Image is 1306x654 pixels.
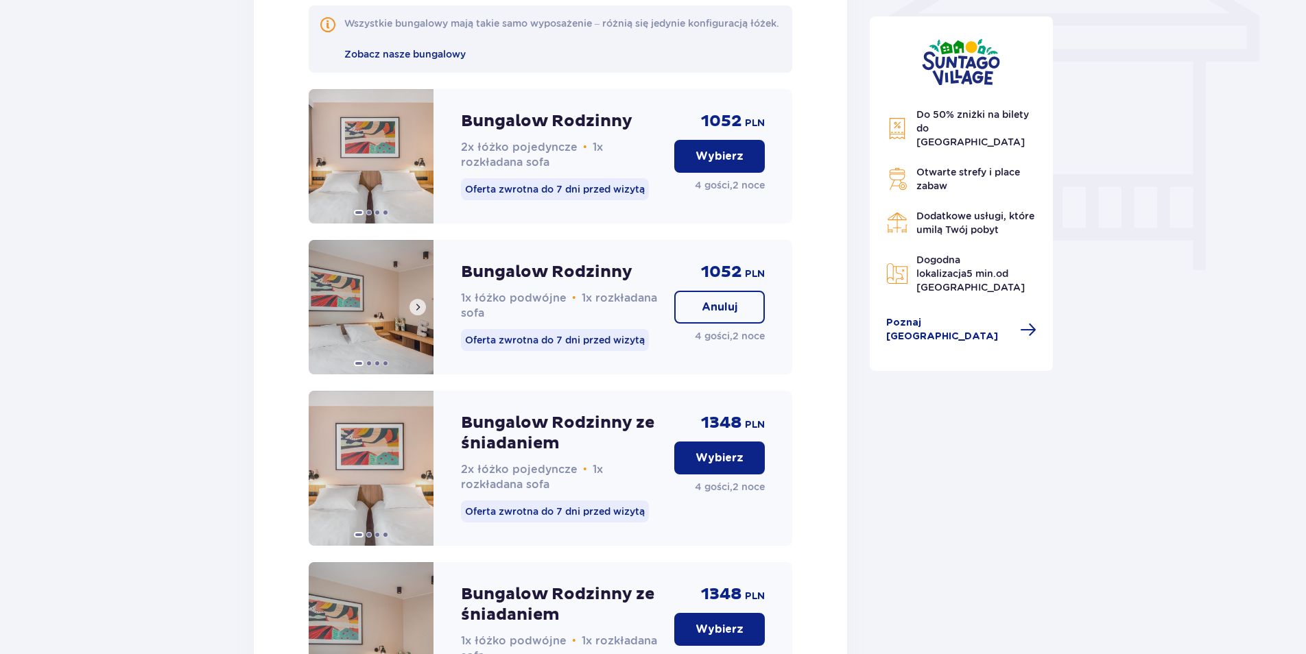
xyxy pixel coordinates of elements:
span: 1348 [701,413,742,433]
a: Poznaj [GEOGRAPHIC_DATA] [886,316,1037,343]
span: PLN [745,418,765,432]
span: PLN [745,267,765,281]
button: Wybierz [674,140,765,173]
img: Grill Icon [886,168,908,190]
button: Wybierz [674,613,765,646]
p: Bungalow Rodzinny ze śniadaniem [461,584,663,625]
span: PLN [745,590,765,603]
img: Suntago Village [922,38,1000,86]
p: Bungalow Rodzinny [461,262,632,282]
p: Wybierz [696,450,744,465]
p: 4 gości , 2 noce [695,329,765,343]
span: Dodatkowe usługi, które umilą Twój pobyt [916,210,1034,235]
span: PLN [745,117,765,130]
p: Oferta zwrotna do 7 dni przed wizytą [461,178,649,200]
span: 5 min. [966,268,996,279]
p: Wybierz [696,149,744,164]
img: Bungalow Rodzinny ze śniadaniem [309,391,434,546]
a: Zobacz nasze bungalowy [344,47,466,62]
span: 2x łóżko pojedyncze [461,463,578,476]
p: Wybierz [696,622,744,637]
img: Bungalow Rodzinny [309,240,434,374]
span: Dogodna lokalizacja od [GEOGRAPHIC_DATA] [916,254,1025,293]
span: Zobacz nasze bungalowy [344,49,466,60]
span: 1x łóżko podwójne [461,291,567,304]
span: 2x łóżko pojedyncze [461,141,578,154]
img: Discount Icon [886,117,908,140]
button: Anuluj [674,291,765,324]
p: Oferta zwrotna do 7 dni przed wizytą [461,500,649,522]
p: Oferta zwrotna do 7 dni przed wizytą [461,329,649,351]
span: Poznaj [GEOGRAPHIC_DATA] [886,316,1012,343]
span: • [572,634,576,648]
span: Do 50% zniżki na bilety do [GEOGRAPHIC_DATA] [916,109,1029,147]
p: 4 gości , 2 noce [695,480,765,494]
span: • [583,463,587,476]
span: 1052 [701,262,742,282]
p: Anuluj [702,300,737,315]
img: Restaurant Icon [886,212,908,234]
div: Wszystkie bungalowy mają takie samo wyposażenie – różnią się jedynie konfiguracją łóżek. [344,16,779,30]
img: Map Icon [886,263,908,284]
span: 1052 [701,111,742,132]
button: Wybierz [674,441,765,474]
p: 4 gości , 2 noce [695,178,765,192]
p: Bungalow Rodzinny [461,111,632,132]
span: 1x łóżko podwójne [461,634,567,647]
span: Otwarte strefy i place zabaw [916,167,1020,191]
img: Bungalow Rodzinny [309,89,434,223]
span: • [583,141,587,154]
span: 1348 [701,584,742,605]
p: Bungalow Rodzinny ze śniadaniem [461,413,663,454]
span: • [572,291,576,305]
